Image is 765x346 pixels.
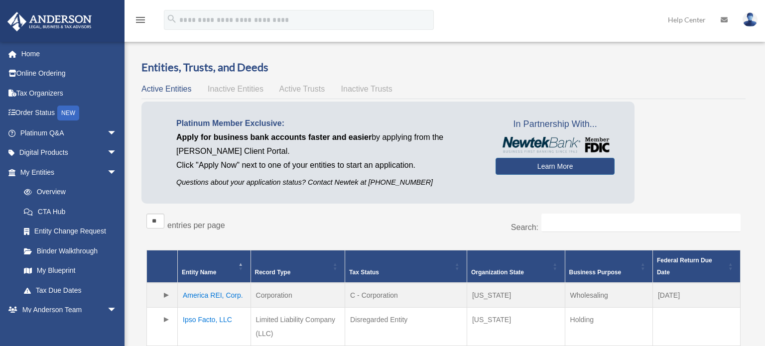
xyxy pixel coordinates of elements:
[569,269,622,276] span: Business Purpose
[7,300,132,320] a: My Anderson Teamarrow_drop_down
[134,17,146,26] a: menu
[511,223,538,231] label: Search:
[467,250,565,283] th: Organization State: Activate to sort
[14,241,127,261] a: Binder Walkthrough
[178,283,251,308] td: America REI, Corp.
[279,85,325,93] span: Active Trusts
[251,283,345,308] td: Corporation
[14,280,127,300] a: Tax Due Dates
[167,221,225,230] label: entries per page
[7,64,132,84] a: Online Ordering
[7,123,132,143] a: Platinum Q&Aarrow_drop_down
[14,261,127,281] a: My Blueprint
[501,137,610,153] img: NewtekBankLogoSM.png
[14,222,127,241] a: Entity Change Request
[255,269,291,276] span: Record Type
[7,103,132,123] a: Order StatusNEW
[251,250,345,283] th: Record Type: Activate to sort
[134,14,146,26] i: menu
[178,250,251,283] th: Entity Name: Activate to invert sorting
[14,202,127,222] a: CTA Hub
[743,12,758,27] img: User Pic
[176,176,481,189] p: Questions about your application status? Contact Newtek at [PHONE_NUMBER]
[107,123,127,143] span: arrow_drop_down
[141,60,746,75] h3: Entities, Trusts, and Deeds
[345,250,467,283] th: Tax Status: Activate to sort
[341,85,392,93] span: Inactive Trusts
[4,12,95,31] img: Anderson Advisors Platinum Portal
[471,269,524,276] span: Organization State
[496,116,615,132] span: In Partnership With...
[57,106,79,120] div: NEW
[652,250,740,283] th: Federal Return Due Date: Activate to sort
[349,269,379,276] span: Tax Status
[141,85,191,93] span: Active Entities
[107,300,127,321] span: arrow_drop_down
[467,283,565,308] td: [US_STATE]
[166,13,177,24] i: search
[496,158,615,175] a: Learn More
[565,250,652,283] th: Business Purpose: Activate to sort
[7,44,132,64] a: Home
[182,269,216,276] span: Entity Name
[565,283,652,308] td: Wholesaling
[176,116,481,130] p: Platinum Member Exclusive:
[657,257,712,276] span: Federal Return Due Date
[7,143,132,163] a: Digital Productsarrow_drop_down
[107,162,127,183] span: arrow_drop_down
[107,143,127,163] span: arrow_drop_down
[7,83,132,103] a: Tax Organizers
[176,158,481,172] p: Click "Apply Now" next to one of your entities to start an application.
[14,182,122,202] a: Overview
[176,130,481,158] p: by applying from the [PERSON_NAME] Client Portal.
[345,283,467,308] td: C - Corporation
[7,162,127,182] a: My Entitiesarrow_drop_down
[652,283,740,308] td: [DATE]
[208,85,263,93] span: Inactive Entities
[176,133,372,141] span: Apply for business bank accounts faster and easier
